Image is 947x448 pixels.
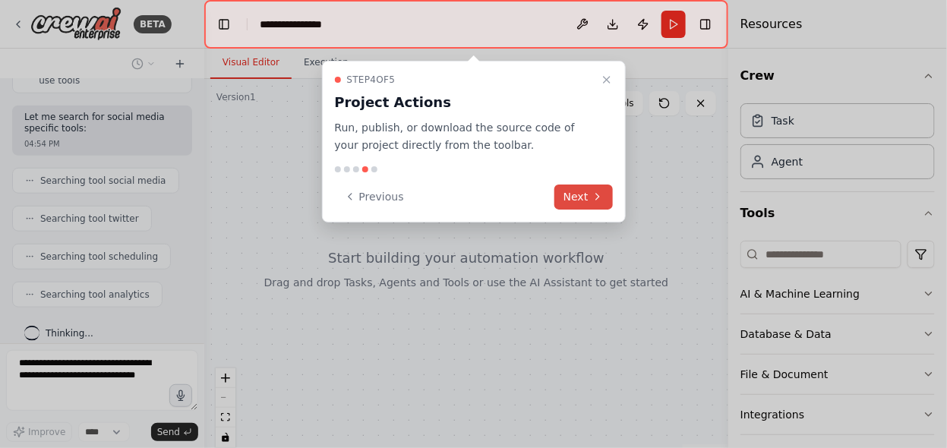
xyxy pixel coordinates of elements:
[347,74,396,86] span: Step 4 of 5
[213,14,235,35] button: Hide left sidebar
[598,71,616,89] button: Close walkthrough
[335,92,595,113] h3: Project Actions
[335,185,413,210] button: Previous
[335,119,595,154] p: Run, publish, or download the source code of your project directly from the toolbar.
[554,185,613,210] button: Next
